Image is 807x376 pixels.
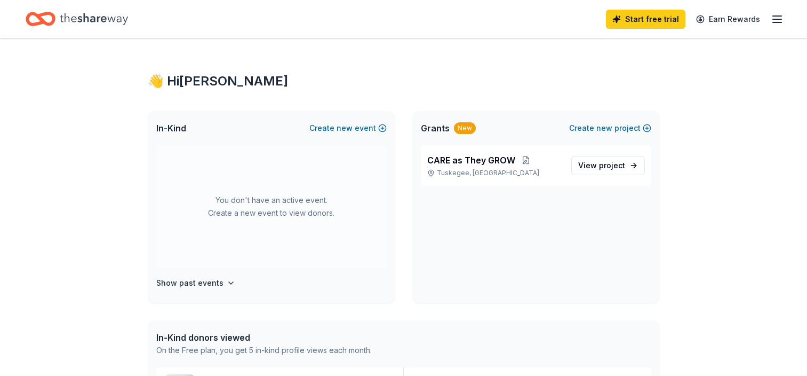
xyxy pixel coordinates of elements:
[26,6,128,32] a: Home
[156,277,223,289] h4: Show past events
[156,145,387,268] div: You don't have an active event. Create a new event to view donors.
[427,169,563,177] p: Tuskegee, [GEOGRAPHIC_DATA]
[454,122,476,134] div: New
[421,122,450,135] span: Grants
[596,122,612,135] span: new
[156,122,186,135] span: In-Kind
[148,73,660,90] div: 👋 Hi [PERSON_NAME]
[599,161,625,170] span: project
[606,10,685,29] a: Start free trial
[156,277,235,289] button: Show past events
[156,344,372,357] div: On the Free plan, you get 5 in-kind profile views each month.
[337,122,353,135] span: new
[156,331,372,344] div: In-Kind donors viewed
[571,156,645,175] a: View project
[309,122,387,135] button: Createnewevent
[690,10,766,29] a: Earn Rewards
[427,154,515,167] span: CARE as They GROW
[569,122,651,135] button: Createnewproject
[578,159,625,172] span: View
